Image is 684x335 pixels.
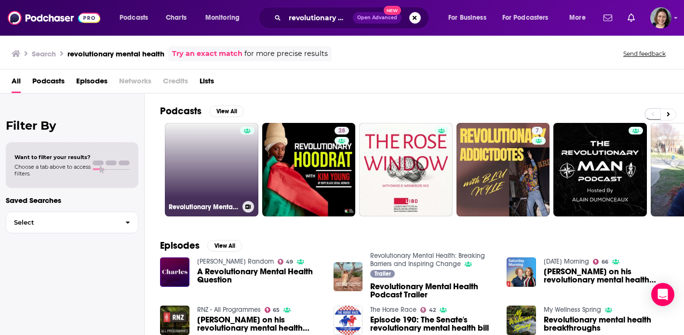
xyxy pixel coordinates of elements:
[456,123,550,216] a: 7
[172,48,242,59] a: Try an exact match
[650,7,671,28] img: User Profile
[160,105,201,117] h2: Podcasts
[375,271,391,277] span: Trailer
[119,73,151,93] span: Networks
[262,123,356,216] a: 28
[593,259,608,265] a: 66
[370,282,495,299] a: Revolutionary Mental Health Podcast Trailer
[160,240,200,252] h2: Episodes
[442,10,498,26] button: open menu
[12,73,21,93] a: All
[370,316,495,332] a: Episode 190: The Senate's revolutionary mental health bill
[544,306,601,314] a: My Wellness Spring
[544,257,589,266] a: Saturday Morning
[602,260,608,264] span: 66
[205,11,240,25] span: Monitoring
[160,105,244,117] a: PodcastsView All
[334,262,363,292] img: Revolutionary Mental Health Podcast Trailer
[507,257,536,287] img: Dixon Chibanda on his revolutionary mental health intervention
[14,154,91,161] span: Want to filter your results?
[650,7,671,28] button: Show profile menu
[268,7,438,29] div: Search podcasts, credits, & more...
[370,252,485,268] a: Revolutionary Mental Health: Breaking Barriers and Inspiring Change
[166,11,187,25] span: Charts
[6,219,118,226] span: Select
[286,260,293,264] span: 49
[536,126,539,136] span: 7
[207,240,242,252] button: View All
[197,268,322,284] a: A Revolutionary Mental Health Question
[532,127,543,134] a: 7
[429,308,436,312] span: 42
[200,73,214,93] a: Lists
[120,11,148,25] span: Podcasts
[165,123,258,216] a: Revolutionary Mental Health: Breaking Barriers and Inspiring Change
[6,212,138,233] button: Select
[338,126,345,136] span: 28
[197,316,322,332] span: [PERSON_NAME] on his revolutionary mental health intervention
[563,10,598,26] button: open menu
[448,11,486,25] span: For Business
[6,119,138,133] h2: Filter By
[169,203,239,211] h3: Revolutionary Mental Health: Breaking Barriers and Inspiring Change
[624,10,639,26] a: Show notifications dropdown
[160,10,192,26] a: Charts
[6,196,138,205] p: Saved Searches
[197,316,322,332] a: Dixon Chibanda on his revolutionary mental health intervention
[113,10,161,26] button: open menu
[160,257,189,287] img: A Revolutionary Mental Health Question
[32,49,56,58] h3: Search
[67,49,164,58] h3: revolutionary mental health
[209,106,244,117] button: View All
[285,10,353,26] input: Search podcasts, credits, & more...
[353,12,402,24] button: Open AdvancedNew
[76,73,107,93] a: Episodes
[569,11,586,25] span: More
[650,7,671,28] span: Logged in as micglogovac
[163,73,188,93] span: Credits
[496,10,563,26] button: open menu
[384,6,401,15] span: New
[244,48,328,59] span: for more precise results
[507,306,536,335] img: Revolutionary mental health breakthroughs
[265,307,280,313] a: 65
[199,10,252,26] button: open menu
[357,15,397,20] span: Open Advanced
[197,257,274,266] a: Charles Eisenstein Random
[544,268,669,284] a: Dixon Chibanda on his revolutionary mental health intervention
[544,316,669,332] a: Revolutionary mental health breakthroughs
[544,268,669,284] span: [PERSON_NAME] on his revolutionary mental health intervention
[8,9,100,27] img: Podchaser - Follow, Share and Rate Podcasts
[502,11,549,25] span: For Podcasters
[334,306,363,335] img: Episode 190: The Senate's revolutionary mental health bill
[420,307,436,313] a: 42
[197,306,261,314] a: RNZ - All Programmes
[651,283,674,306] div: Open Intercom Messenger
[620,50,669,58] button: Send feedback
[335,127,349,134] a: 28
[370,306,416,314] a: The Horse Race
[600,10,616,26] a: Show notifications dropdown
[32,73,65,93] a: Podcasts
[160,306,189,335] img: Dixon Chibanda on his revolutionary mental health intervention
[14,163,91,177] span: Choose a tab above to access filters.
[278,259,294,265] a: 49
[273,308,280,312] span: 65
[160,240,242,252] a: EpisodesView All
